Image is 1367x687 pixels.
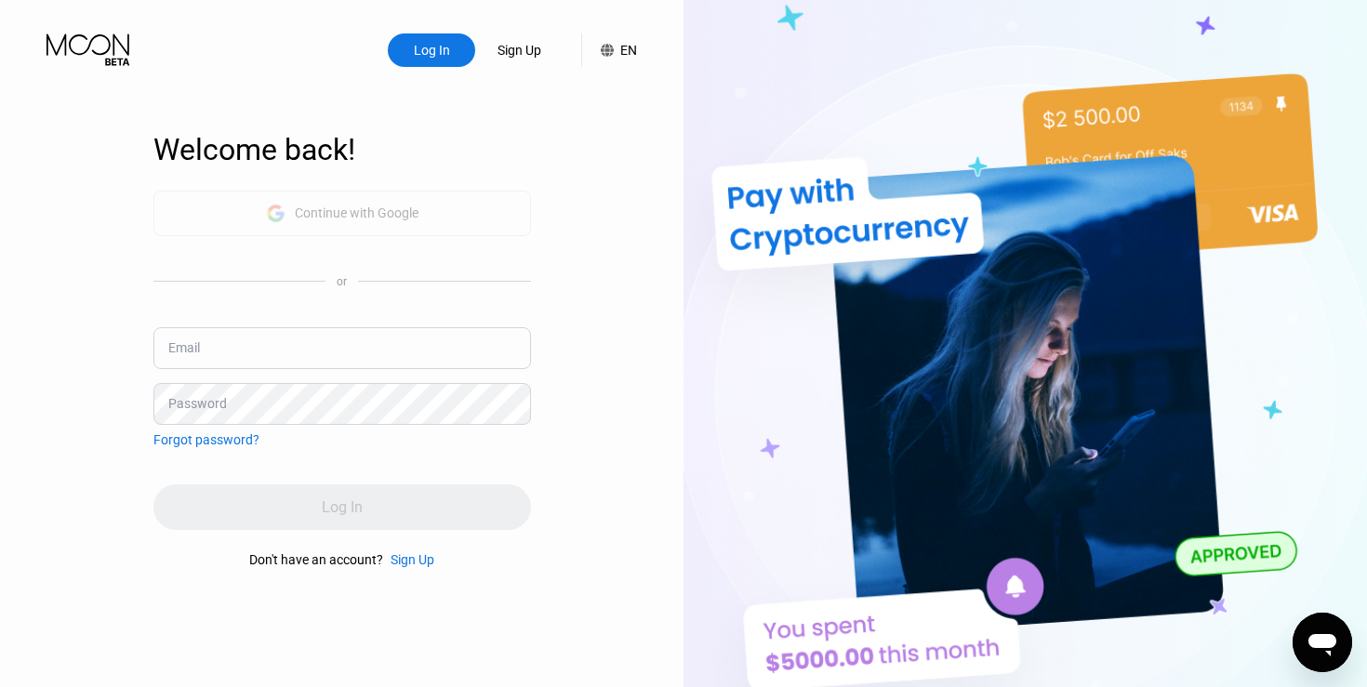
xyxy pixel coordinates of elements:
[496,41,543,59] div: Sign Up
[153,191,531,236] div: Continue with Google
[168,396,227,411] div: Password
[581,33,637,67] div: EN
[1293,613,1352,672] iframe: Button to launch messaging window
[388,33,475,67] div: Log In
[168,340,200,355] div: Email
[249,552,383,567] div: Don't have an account?
[383,552,434,567] div: Sign Up
[412,41,452,59] div: Log In
[295,205,418,220] div: Continue with Google
[475,33,563,67] div: Sign Up
[391,552,434,567] div: Sign Up
[153,132,531,167] div: Welcome back!
[620,43,637,58] div: EN
[153,432,259,447] div: Forgot password?
[337,275,347,288] div: or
